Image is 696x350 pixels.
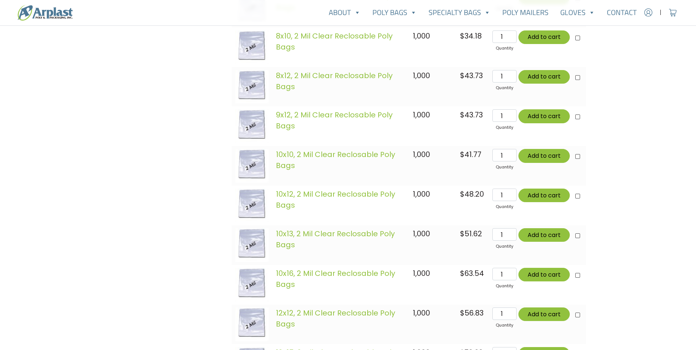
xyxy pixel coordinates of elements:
[276,31,393,52] a: 8x10, 2 Mil Clear Reclosable Poly Bags
[276,110,393,131] a: 9x12, 2 Mil Clear Reclosable Poly Bags
[276,268,395,289] a: 10x16, 2 Mil Clear Reclosable Poly Bags
[496,5,554,20] a: Poly Mailers
[235,228,269,262] img: images
[413,31,430,41] span: 1,000
[460,110,464,120] span: $
[413,189,430,199] span: 1,000
[235,189,269,222] img: images
[492,70,516,83] input: Qty
[18,5,73,21] img: logo
[460,229,464,239] span: $
[492,109,516,122] input: Qty
[413,308,430,318] span: 1,000
[492,307,516,320] input: Qty
[660,8,662,17] span: |
[276,189,395,210] a: 10x12, 2 Mil Clear Reclosable Poly Bags
[460,31,482,41] bdi: 34.18
[276,70,393,92] a: 8x12, 2 Mil Clear Reclosable Poly Bags
[460,149,464,160] span: $
[518,149,570,163] button: Add to cart
[460,308,464,318] span: $
[413,110,430,120] span: 1,000
[460,149,481,160] bdi: 41.77
[460,189,484,199] bdi: 48.20
[492,268,516,280] input: Qty
[460,229,482,239] bdi: 51.62
[492,149,516,161] input: Qty
[518,228,570,242] button: Add to cart
[460,268,484,278] bdi: 63.54
[518,189,570,202] button: Add to cart
[235,109,269,143] img: images
[460,110,483,120] bdi: 43.73
[460,31,464,41] span: $
[460,70,483,81] bdi: 43.73
[518,30,570,44] button: Add to cart
[276,308,395,329] a: 12x12, 2 Mil Clear Reclosable Poly Bags
[518,268,570,281] button: Add to cart
[235,149,269,183] img: images
[601,5,643,20] a: Contact
[413,268,430,278] span: 1,000
[554,5,601,20] a: Gloves
[460,268,464,278] span: $
[413,70,430,81] span: 1,000
[518,307,570,321] button: Add to cart
[276,149,395,171] a: 10x10, 2 Mil Clear Reclosable Poly Bags
[518,109,570,123] button: Add to cart
[235,307,269,341] img: images
[276,229,395,250] a: 10x13, 2 Mil Clear Reclosable Poly Bags
[413,149,430,160] span: 1,000
[323,5,367,20] a: About
[367,5,423,20] a: Poly Bags
[492,189,516,201] input: Qty
[235,70,269,104] img: images
[518,70,570,84] button: Add to cart
[235,268,269,302] img: images
[413,229,430,239] span: 1,000
[460,70,464,81] span: $
[492,228,516,241] input: Qty
[235,30,269,64] img: images
[460,189,464,199] span: $
[423,5,496,20] a: Specialty Bags
[460,308,484,318] bdi: 56.83
[492,30,516,43] input: Qty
